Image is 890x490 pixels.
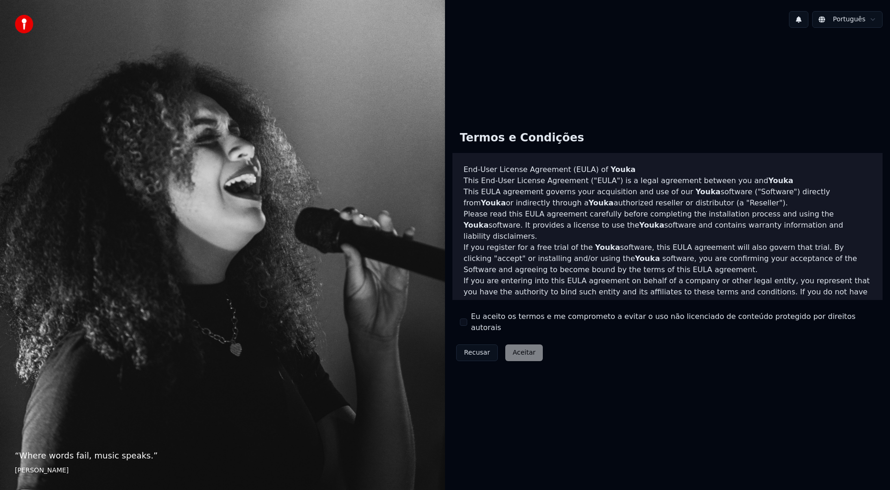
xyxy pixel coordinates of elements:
[464,221,489,229] span: Youka
[452,123,591,153] div: Termos e Condições
[589,198,614,207] span: Youka
[15,15,33,33] img: youka
[464,186,871,209] p: This EULA agreement governs your acquisition and use of our software ("Software") directly from o...
[464,175,871,186] p: This End-User License Agreement ("EULA") is a legal agreement between you and
[15,449,430,462] p: “ Where words fail, music speaks. ”
[464,209,871,242] p: Please read this EULA agreement carefully before completing the installation process and using th...
[464,242,871,275] p: If you register for a free trial of the software, this EULA agreement will also govern that trial...
[464,164,871,175] h3: End-User License Agreement (EULA) of
[635,254,660,263] span: Youka
[15,466,430,475] footer: [PERSON_NAME]
[471,311,875,333] label: Eu aceito os termos e me comprometo a evitar o uso não licenciado de conteúdo protegido por direi...
[595,243,620,252] span: Youka
[768,176,793,185] span: Youka
[695,187,720,196] span: Youka
[464,275,871,320] p: If you are entering into this EULA agreement on behalf of a company or other legal entity, you re...
[610,165,636,174] span: Youka
[481,198,506,207] span: Youka
[456,344,498,361] button: Recusar
[639,221,664,229] span: Youka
